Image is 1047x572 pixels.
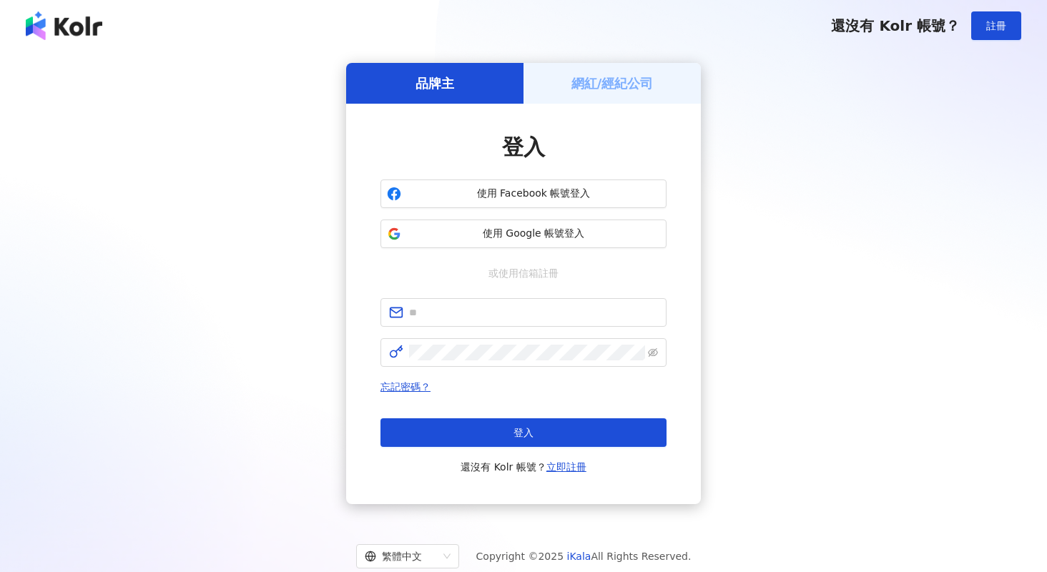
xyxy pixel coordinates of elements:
[971,11,1021,40] button: 註冊
[380,179,667,208] button: 使用 Facebook 帳號登入
[513,427,534,438] span: 登入
[546,461,586,473] a: 立即註冊
[461,458,586,475] span: 還沒有 Kolr 帳號？
[648,347,658,357] span: eye-invisible
[380,418,667,447] button: 登入
[986,20,1006,31] span: 註冊
[407,187,660,201] span: 使用 Facebook 帳號登入
[476,548,692,565] span: Copyright © 2025 All Rights Reserved.
[407,227,660,241] span: 使用 Google 帳號登入
[502,134,545,159] span: 登入
[478,265,569,281] span: 或使用信箱註冊
[416,74,454,92] h5: 品牌主
[380,381,431,393] a: 忘記密碼？
[380,220,667,248] button: 使用 Google 帳號登入
[365,545,438,568] div: 繁體中文
[571,74,654,92] h5: 網紅/經紀公司
[831,17,960,34] span: 還沒有 Kolr 帳號？
[26,11,102,40] img: logo
[567,551,591,562] a: iKala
